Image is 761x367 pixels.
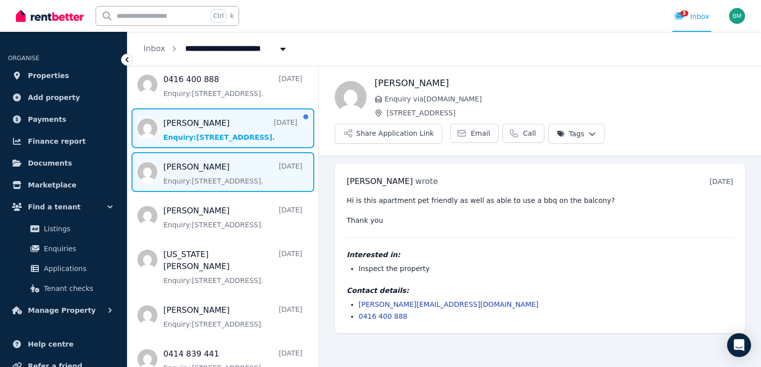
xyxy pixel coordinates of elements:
span: Help centre [28,338,74,350]
span: Payments [28,113,66,125]
span: Manage Property [28,304,96,316]
span: Find a tenant [28,201,81,213]
a: 0416 400 888 [359,312,407,320]
a: 0416 400 888[DATE]Enquiry:[STREET_ADDRESS]. [163,74,302,98]
li: Inspect the property [359,264,733,274]
span: Listings [44,223,111,235]
nav: Breadcrumb [127,32,304,66]
a: [PERSON_NAME][DATE]Enquiry:[STREET_ADDRESS]. [163,117,297,142]
span: Applications [44,263,111,275]
a: [PERSON_NAME][DATE]Enquiry:[STREET_ADDRESS]. [163,205,302,230]
a: [US_STATE][PERSON_NAME][DATE]Enquiry:[STREET_ADDRESS]. [163,249,302,285]
div: Inbox [674,11,709,21]
button: Share Application Link [335,124,442,144]
h4: Contact details: [347,285,733,295]
img: David [335,81,367,113]
a: [PERSON_NAME][DATE]Enquiry:[STREET_ADDRESS]. [163,304,302,329]
span: Documents [28,157,72,169]
a: Documents [8,153,119,173]
span: 3 [680,10,688,16]
span: Finance report [28,135,86,147]
span: Properties [28,70,69,82]
button: Tags [548,124,605,144]
span: wrote [415,177,438,186]
span: Email [471,128,490,138]
img: Franmal Pty Ltd [729,8,745,24]
a: Properties [8,66,119,86]
a: Email [450,124,499,143]
span: k [230,12,234,20]
span: ORGANISE [8,55,39,62]
time: [DATE] [710,178,733,185]
span: [PERSON_NAME] [347,177,413,186]
a: Inbox [143,44,165,53]
span: Enquiries [44,243,111,255]
img: RentBetter [16,8,84,23]
span: Enquiry via [DOMAIN_NAME] [384,94,745,104]
button: Manage Property [8,300,119,320]
a: Tenant checks [12,278,115,298]
span: Call [523,128,536,138]
span: Marketplace [28,179,76,191]
a: Add property [8,88,119,107]
a: Payments [8,109,119,129]
a: Applications [12,259,115,278]
a: [PERSON_NAME][EMAIL_ADDRESS][DOMAIN_NAME] [359,300,538,308]
button: Find a tenant [8,197,119,217]
span: Tags [557,129,584,139]
div: Open Intercom Messenger [727,333,751,357]
span: Tenant checks [44,282,111,294]
a: Help centre [8,334,119,354]
a: Marketplace [8,175,119,195]
span: Add property [28,92,80,103]
pre: Hi is this apartment pet friendly as well as able to use a bbq on the balcony? Thank you [347,195,733,225]
a: Enquiries [12,239,115,259]
a: Finance report [8,131,119,151]
a: Listings [12,219,115,239]
span: [STREET_ADDRESS] [386,108,745,118]
span: Ctrl [211,9,226,22]
h4: Interested in: [347,250,733,260]
h1: [PERSON_NAME] [375,76,745,90]
a: [PERSON_NAME][DATE]Enquiry:[STREET_ADDRESS]. [163,161,302,186]
a: Call [503,124,544,143]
